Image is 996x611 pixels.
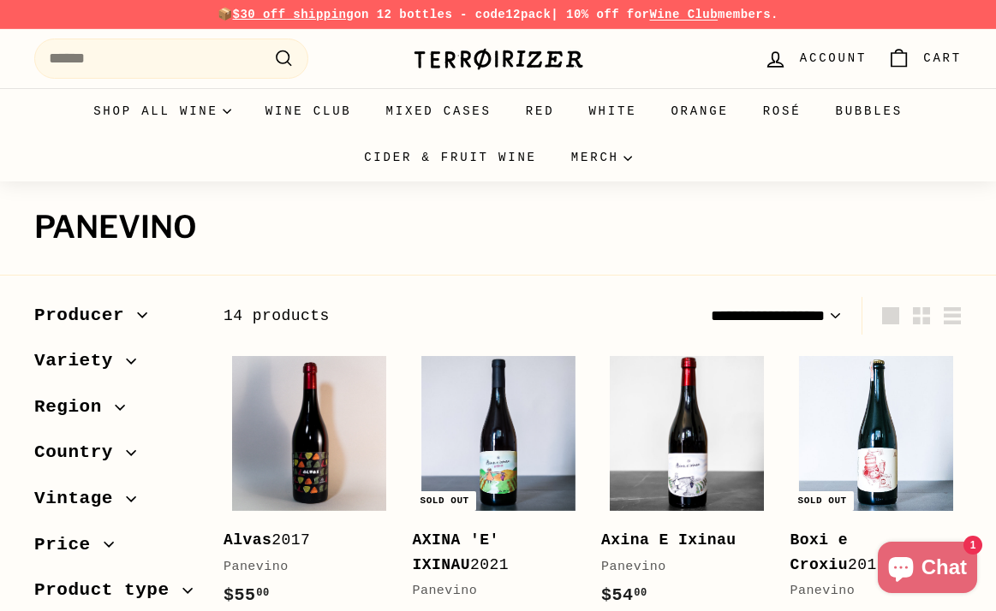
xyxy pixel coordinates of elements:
span: $55 [224,585,270,605]
b: Axina E Ixinau [601,531,737,549]
div: Panevino [413,581,568,602]
span: Region [34,393,115,422]
a: Wine Club [649,8,718,21]
span: Country [34,438,126,467]
div: Panevino [601,557,756,578]
b: Alvas [224,531,271,549]
a: Wine Club [248,88,369,134]
a: Cart [877,33,972,84]
sup: 00 [256,587,269,599]
div: Sold out [414,491,476,511]
a: Rosé [746,88,819,134]
span: Variety [34,347,126,376]
div: 2021 [413,528,568,578]
button: Price [34,526,196,572]
div: Sold out [791,491,854,511]
h1: Panevino [34,211,962,245]
span: Cart [923,49,962,68]
div: 2017 [224,528,379,553]
inbox-online-store-chat: Shopify online store chat [873,542,982,597]
button: Producer [34,297,196,343]
div: Panevino [224,557,379,578]
sup: 00 [634,587,647,599]
summary: Shop all wine [76,88,248,134]
a: Bubbles [818,88,919,134]
a: Cider & Fruit Wine [347,134,554,181]
span: Vintage [34,484,126,513]
button: Variety [34,342,196,389]
div: Panevino [790,581,945,602]
a: Account [754,33,877,84]
span: $54 [601,585,647,605]
b: AXINA 'E' IXINAU [413,531,499,573]
p: 📦 on 12 bottles - code | 10% off for members. [34,5,962,24]
span: Producer [34,301,137,330]
span: $30 off shipping [233,8,355,21]
div: 14 products [224,304,593,329]
span: Account [800,49,867,68]
button: Vintage [34,480,196,526]
button: Country [34,434,196,480]
a: White [571,88,653,134]
b: Boxi e Croxiu [790,531,849,573]
a: Mixed Cases [369,88,509,134]
a: Red [509,88,572,134]
span: Product type [34,576,182,605]
summary: Merch [554,134,649,181]
strong: 12pack [505,8,551,21]
a: Orange [653,88,745,134]
div: 2019 [790,528,945,578]
button: Region [34,389,196,435]
span: Price [34,531,104,560]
